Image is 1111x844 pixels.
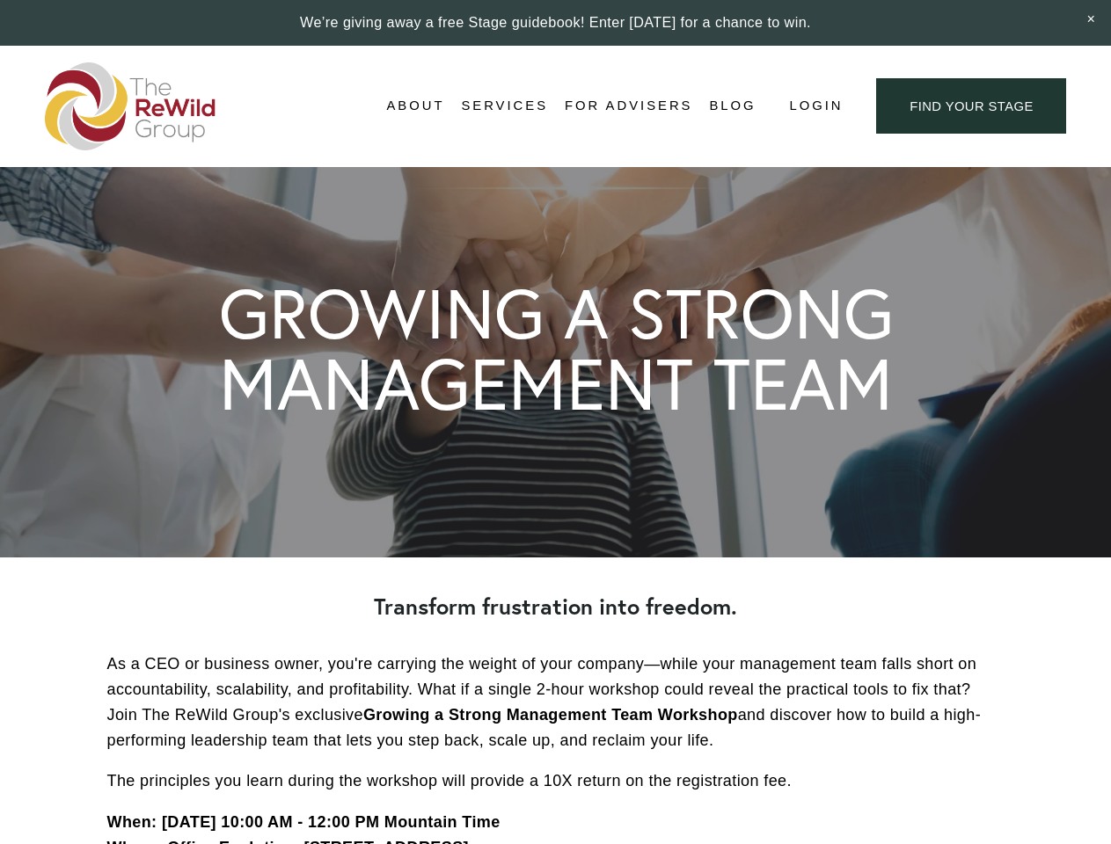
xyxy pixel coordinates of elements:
[363,706,738,724] strong: Growing a Strong Management Team Workshop
[107,651,1005,753] p: As a CEO or business owner, you're carrying the weight of your company—while your management team...
[876,78,1066,134] a: find your stage
[45,62,217,150] img: The ReWild Group
[565,93,692,120] a: For Advisers
[219,348,893,419] h1: MANAGEMENT TEAM
[219,279,894,348] h1: GROWING A STRONG
[789,94,843,118] a: Login
[107,768,1005,794] p: The principles you learn during the workshop will provide a 10X return on the registration fee.
[374,592,737,621] strong: Transform frustration into freedom.
[709,93,756,120] a: Blog
[107,813,157,831] strong: When:
[386,93,444,120] a: folder dropdown
[386,94,444,118] span: About
[461,93,548,120] a: folder dropdown
[461,94,548,118] span: Services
